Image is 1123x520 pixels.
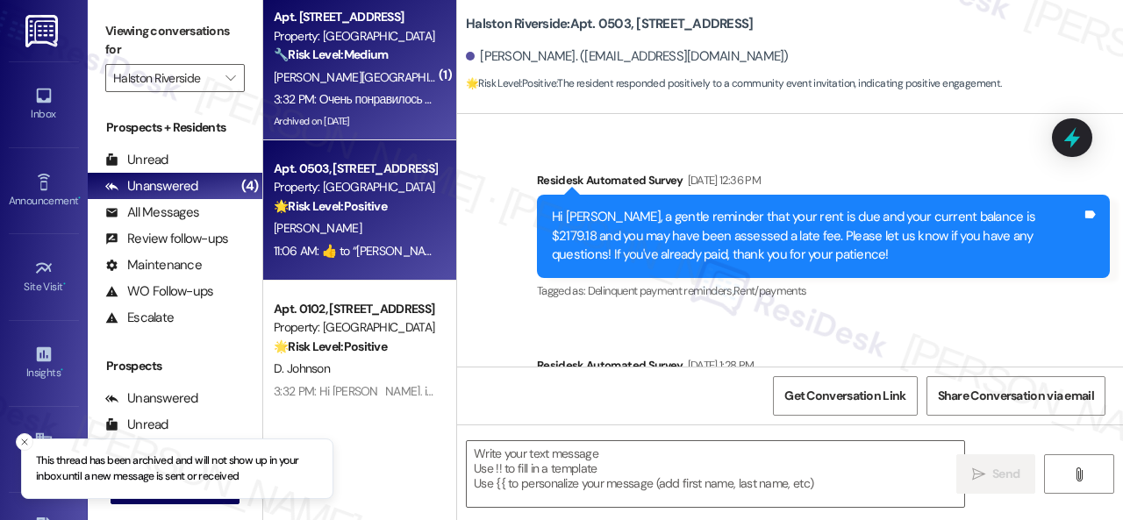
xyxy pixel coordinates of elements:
div: Residesk Automated Survey [537,171,1110,196]
div: WO Follow-ups [105,282,213,301]
span: • [78,192,81,204]
div: Unread [105,416,168,434]
div: [DATE] 12:36 PM [683,171,761,189]
div: Property: [GEOGRAPHIC_DATA] [274,27,436,46]
label: Viewing conversations for [105,18,245,64]
span: Share Conversation via email [938,387,1094,405]
div: [DATE] 1:28 PM [683,356,755,374]
a: Site Visit • [9,253,79,301]
a: Insights • [9,339,79,387]
button: Send [956,454,1035,494]
div: Residesk Automated Survey [537,356,1110,381]
div: Apt. [STREET_ADDRESS] [274,8,436,26]
strong: 🔧 Risk Level: Medium [274,46,388,62]
span: Delinquent payment reminders , [588,283,733,298]
span: : The resident responded positively to a community event invitation, indicating positive engagement. [466,75,1002,93]
div: Review follow-ups [105,230,228,248]
i:  [972,467,985,481]
div: Escalate [105,309,174,327]
button: Close toast [16,433,33,451]
div: Apt. 0503, [STREET_ADDRESS] [274,160,436,178]
strong: 🌟 Risk Level: Positive [274,198,387,214]
div: [PERSON_NAME]. ([EMAIL_ADDRESS][DOMAIN_NAME]) [466,47,789,66]
div: Property: [GEOGRAPHIC_DATA] [274,318,436,337]
span: • [61,364,63,376]
strong: 🌟 Risk Level: Positive [274,338,387,354]
span: D. Johnson [274,360,330,376]
div: Tagged as: [537,278,1110,303]
img: ResiDesk Logo [25,15,61,47]
div: Hi [PERSON_NAME], a gentle reminder that your rent is due and your current balance is $2179.18 an... [552,208,1082,264]
div: All Messages [105,203,199,222]
i:  [1072,467,1085,481]
div: Apt. 0102, [STREET_ADDRESS] [274,300,436,318]
div: Unanswered [105,177,198,196]
span: [PERSON_NAME][GEOGRAPHIC_DATA] [274,69,473,85]
a: Inbox [9,81,79,128]
div: Unread [105,151,168,169]
p: This thread has been archived and will not show up in your inbox until a new message is sent or r... [36,453,318,484]
div: Unanswered [105,389,198,408]
span: Get Conversation Link [784,387,905,405]
span: • [63,278,66,290]
span: Rent/payments [733,283,807,298]
div: Prospects [88,357,262,375]
i:  [225,71,235,85]
button: Get Conversation Link [773,376,917,416]
button: Share Conversation via email [926,376,1105,416]
div: Maintenance [105,256,202,274]
div: Property: [GEOGRAPHIC_DATA] [274,178,436,196]
strong: 🌟 Risk Level: Positive [466,76,556,90]
div: Prospects + Residents [88,118,262,137]
input: All communities [113,64,217,92]
a: Buildings [9,425,79,473]
div: (4) [237,173,262,200]
span: Send [992,465,1019,483]
div: Archived on [DATE] [272,110,438,132]
div: 3:32 PM: Hi [PERSON_NAME], it seems the office called you, and I understand you returned their ca... [274,383,1058,399]
b: Halston Riverside: Apt. 0503, [STREET_ADDRESS] [466,15,753,33]
span: [PERSON_NAME] [274,220,361,236]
